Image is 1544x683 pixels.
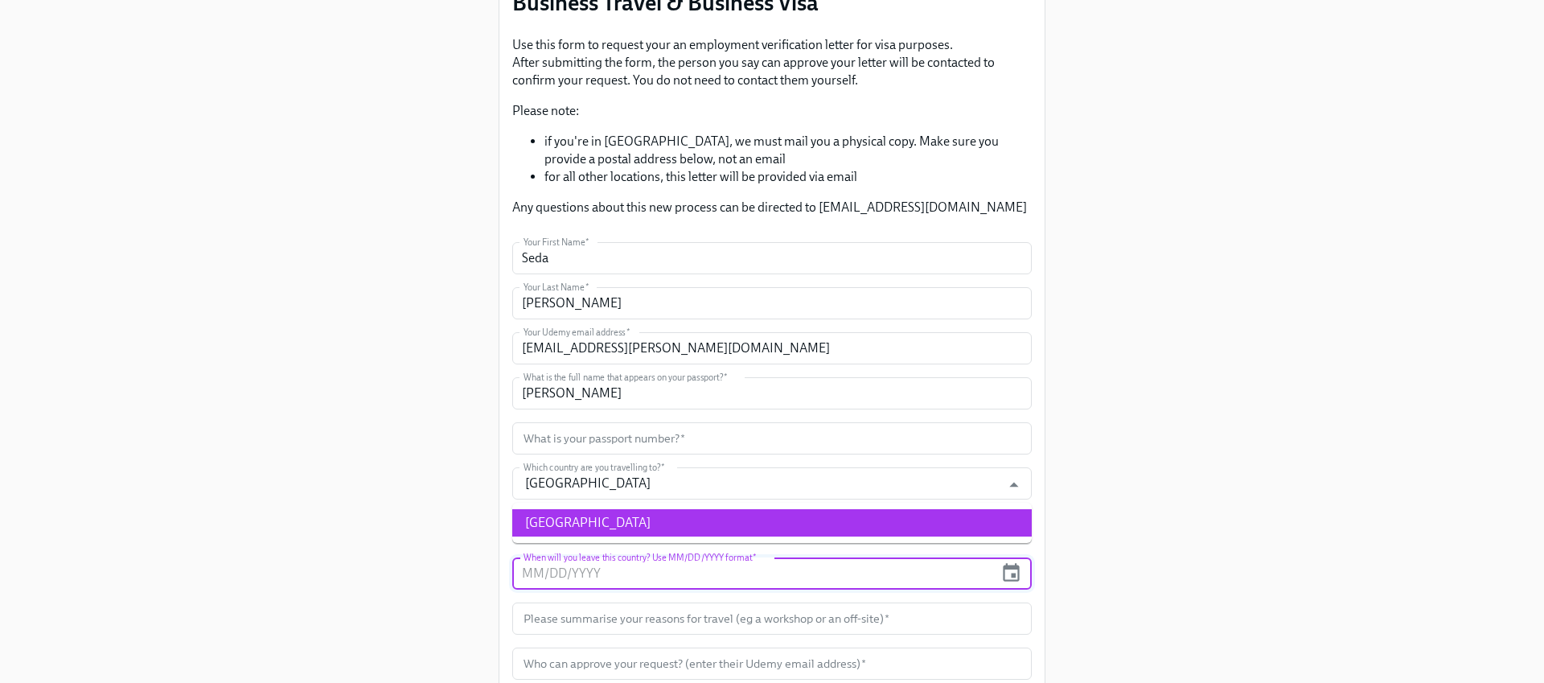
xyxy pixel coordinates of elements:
[544,133,1032,168] li: if you're in [GEOGRAPHIC_DATA], we must mail you a physical copy. Make sure you provide a postal ...
[1001,472,1026,497] button: Close
[512,558,994,590] input: MM/DD/YYYY
[512,199,1032,216] p: Any questions about this new process can be directed to [EMAIL_ADDRESS][DOMAIN_NAME]
[512,36,1032,89] p: Use this form to request your an employment verification letter for visa purposes. After submitti...
[512,102,1032,120] p: Please note:
[544,168,1032,186] li: for all other locations, this letter will be provided via email
[512,509,1032,537] li: [GEOGRAPHIC_DATA]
